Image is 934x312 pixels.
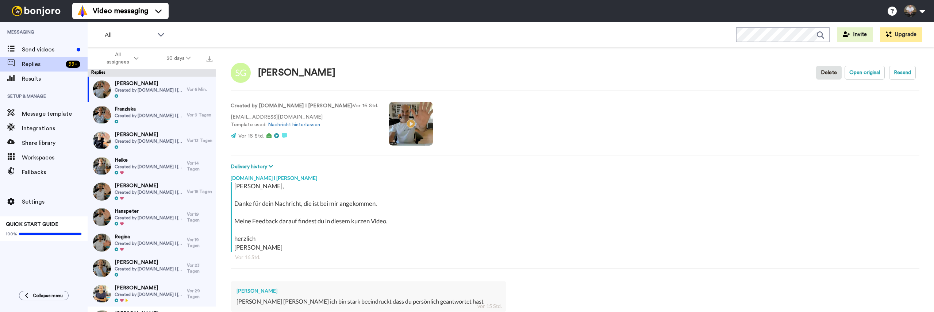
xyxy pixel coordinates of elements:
[115,189,184,195] span: Created by [DOMAIN_NAME] I [PERSON_NAME]
[93,106,111,124] img: 91fba64c-b1e7-4ede-a60b-25b48883b06a-thumb.jpg
[115,284,184,292] span: [PERSON_NAME]
[22,74,88,83] span: Results
[187,189,212,194] div: Vor 15 Tagen
[22,60,63,69] span: Replies
[93,6,148,16] span: Video messaging
[77,5,88,17] img: vm-color.svg
[22,124,88,133] span: Integrations
[93,234,111,252] img: f23a7b84-ae2c-4e8c-bedb-3ed34c559863-thumb.jpg
[115,182,184,189] span: [PERSON_NAME]
[187,138,212,143] div: Vor 13 Tagen
[115,240,184,246] span: Created by [DOMAIN_NAME] I [PERSON_NAME]
[22,168,88,177] span: Fallbacks
[207,56,212,62] img: export.svg
[88,230,216,255] a: ReginaCreated by [DOMAIN_NAME] I [PERSON_NAME]Vor 19 Tagen
[88,255,216,281] a: [PERSON_NAME]Created by [DOMAIN_NAME] I [PERSON_NAME]Vor 23 Tagen
[33,293,63,298] span: Collapse menu
[9,6,64,16] img: bj-logo-header-white.svg
[93,157,111,175] img: b3ccdda2-6e3f-4182-940f-0cac0c6ed0a5-thumb.jpg
[115,233,184,240] span: Regina
[238,134,264,139] span: Vor 16 Std.
[258,68,335,78] div: [PERSON_NAME]
[187,211,212,223] div: Vor 19 Tagen
[6,231,17,237] span: 100%
[115,208,184,215] span: Hanspeter
[88,77,216,102] a: [PERSON_NAME]Created by [DOMAIN_NAME] I [PERSON_NAME]Vor 6 Min.
[88,128,216,153] a: [PERSON_NAME]Created by [DOMAIN_NAME] I [PERSON_NAME]Vor 13 Tagen
[187,112,212,118] div: Vor 9 Tagen
[204,53,215,64] button: Export all results that match these filters now.
[234,182,918,252] div: [PERSON_NAME], Danke für dein Nachricht, die ist bei mir angekommen. Meine Feedback darauf findes...
[880,27,922,42] button: Upgrade
[105,31,154,39] span: All
[845,66,885,80] button: Open original
[231,103,352,108] strong: Created by [DOMAIN_NAME] I [PERSON_NAME]
[235,254,915,261] div: Vor 16 Std.
[115,157,184,164] span: Heike
[115,131,184,138] span: [PERSON_NAME]
[88,179,216,204] a: [PERSON_NAME]Created by [DOMAIN_NAME] I [PERSON_NAME]Vor 15 Tagen
[93,131,111,150] img: 361639eb-d069-41b0-b0b0-3f63f4845886-thumb.jpg
[237,287,500,294] div: [PERSON_NAME]
[115,138,184,144] span: Created by [DOMAIN_NAME] I [PERSON_NAME]
[22,153,88,162] span: Workspaces
[115,80,184,87] span: [PERSON_NAME]
[115,259,184,266] span: [PERSON_NAME]
[115,105,184,113] span: Franziska
[93,285,111,303] img: d3af25b6-40b5-437a-92eb-e49c6e07f307-thumb.jpg
[187,160,212,172] div: Vor 14 Tagen
[231,171,919,182] div: [DOMAIN_NAME] I [PERSON_NAME]
[231,102,378,110] p: : Vor 16 Std.
[231,163,275,171] button: Delivery history
[6,222,58,227] span: QUICK START GUIDE
[816,66,842,80] button: Delete
[231,113,378,129] p: [EMAIL_ADDRESS][DOMAIN_NAME] Template used:
[22,109,88,118] span: Message template
[231,63,251,83] img: Image of Stefanie
[115,215,184,221] span: Created by [DOMAIN_NAME] I [PERSON_NAME]
[93,182,111,201] img: 53c7d34d-9126-4a5b-92b1-89dfd8ec7676-thumb.jpg
[115,87,184,93] span: Created by [DOMAIN_NAME] I [PERSON_NAME]
[153,52,205,65] button: 30 days
[115,164,184,170] span: Created by [DOMAIN_NAME] I [PERSON_NAME]
[477,303,502,310] div: vor 15 Std.
[88,153,216,179] a: HeikeCreated by [DOMAIN_NAME] I [PERSON_NAME]Vor 14 Tagen
[187,237,212,249] div: Vor 19 Tagen
[268,122,320,127] a: Nachricht hinterlassen
[115,266,184,272] span: Created by [DOMAIN_NAME] I [PERSON_NAME]
[115,113,184,119] span: Created by [DOMAIN_NAME] I [PERSON_NAME]
[237,297,500,306] div: [PERSON_NAME] [PERSON_NAME] ich bin stark beeindruckt dass du persönlich geantwortet hast
[66,61,80,68] div: 99 +
[88,281,216,307] a: [PERSON_NAME]Created by [DOMAIN_NAME] I [PERSON_NAME]Vor 29 Tagen
[93,259,111,277] img: ca8cf08a-ecef-4b75-95ab-a67faff3b40f-thumb.jpg
[88,69,216,77] div: Replies
[93,208,111,226] img: 84251fd3-14c5-4535-ae2f-ddf0c72c7829-thumb.jpg
[889,66,916,80] button: Resend
[103,51,132,66] span: All assignees
[187,288,212,300] div: Vor 29 Tagen
[22,197,88,206] span: Settings
[88,102,216,128] a: FranziskaCreated by [DOMAIN_NAME] I [PERSON_NAME]Vor 9 Tagen
[22,139,88,147] span: Share library
[89,48,153,69] button: All assignees
[93,80,111,99] img: f41e7c85-cb2e-4f8e-801a-fa026f2cca11-thumb.jpg
[115,292,184,297] span: Created by [DOMAIN_NAME] I [PERSON_NAME]
[88,204,216,230] a: HanspeterCreated by [DOMAIN_NAME] I [PERSON_NAME]Vor 19 Tagen
[19,291,69,300] button: Collapse menu
[187,262,212,274] div: Vor 23 Tagen
[22,45,74,54] span: Send videos
[837,27,873,42] button: Invite
[187,86,212,92] div: Vor 6 Min.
